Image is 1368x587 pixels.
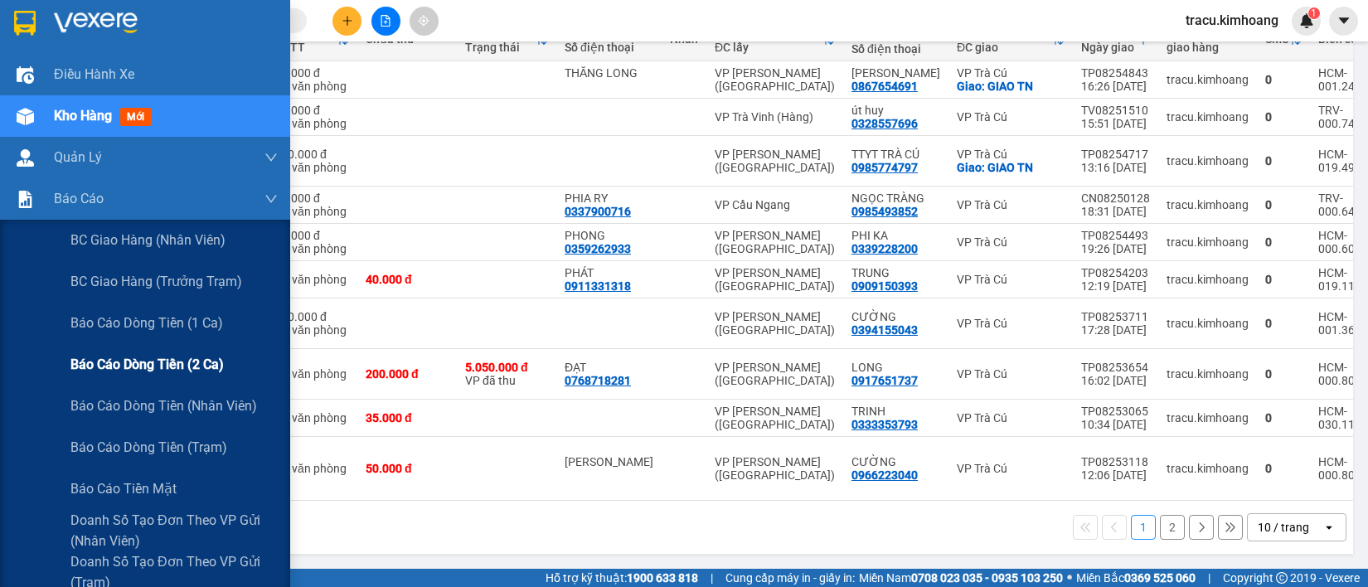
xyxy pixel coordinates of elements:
[957,161,1065,174] div: Giao: GIAO TN
[1081,66,1150,80] div: TP08254843
[715,266,835,293] div: VP [PERSON_NAME] ([GEOGRAPHIC_DATA])
[54,108,112,124] span: Kho hàng
[274,161,349,174] div: Tại văn phòng
[851,205,918,218] div: 0985493852
[1299,13,1314,28] img: icon-new-feature
[274,41,336,54] div: HTTT
[859,569,1063,587] span: Miền Nam
[1081,361,1150,374] div: TP08253654
[1081,310,1150,323] div: TP08253711
[851,104,940,117] div: út huy
[1081,41,1137,54] div: Ngày giao
[274,367,349,381] div: Tại văn phòng
[715,405,835,431] div: VP [PERSON_NAME] ([GEOGRAPHIC_DATA])
[715,361,835,387] div: VP [PERSON_NAME] ([GEOGRAPHIC_DATA])
[70,230,226,250] span: BC giao hàng (nhân viên)
[565,279,631,293] div: 0911331318
[1311,7,1317,19] span: 1
[17,149,34,167] img: warehouse-icon
[851,229,940,242] div: PHI KA
[957,273,1065,286] div: VP Trà Cú
[957,80,1065,93] div: Giao: GIAO TN
[1081,80,1150,93] div: 16:26 [DATE]
[274,104,349,117] div: 30.000 đ
[957,41,1051,54] div: ĐC giao
[565,192,653,205] div: PHIA RY
[715,198,835,211] div: VP Cầu Ngang
[1308,7,1320,19] sup: 1
[274,273,349,286] div: Tại văn phòng
[371,7,400,36] button: file-add
[715,41,822,54] div: ĐC lấy
[1081,468,1150,482] div: 12:06 [DATE]
[1265,198,1302,211] div: 0
[366,367,449,381] div: 200.000 đ
[1172,10,1292,31] span: tracu.kimhoang
[274,411,349,424] div: Tại văn phòng
[274,117,349,130] div: Tại văn phòng
[1067,575,1072,581] span: ⚪️
[1167,73,1249,86] div: tracu.kimhoang
[366,411,449,424] div: 35.000 đ
[274,310,349,323] div: 250.000 đ
[70,271,242,292] span: BC giao hàng (trưởng trạm)
[1167,273,1249,286] div: tracu.kimhoang
[957,198,1065,211] div: VP Trà Cú
[851,405,940,418] div: TRINH
[14,11,36,36] img: logo-vxr
[1322,521,1336,534] svg: open
[715,66,835,93] div: VP [PERSON_NAME] ([GEOGRAPHIC_DATA])
[851,42,940,56] div: Số điện thoại
[1131,515,1156,540] button: 1
[17,66,34,84] img: warehouse-icon
[274,462,349,475] div: Tại văn phòng
[1081,117,1150,130] div: 15:51 [DATE]
[1081,323,1150,337] div: 17:28 [DATE]
[410,7,439,36] button: aim
[851,361,940,374] div: LONG
[1265,154,1302,167] div: 0
[1081,374,1150,387] div: 16:02 [DATE]
[546,569,698,587] span: Hỗ trợ kỹ thuật:
[851,266,940,279] div: TRUNG
[565,266,653,279] div: PHÁT
[565,229,653,242] div: PHONG
[264,192,278,206] span: down
[851,80,918,93] div: 0867654691
[380,15,391,27] span: file-add
[1081,279,1150,293] div: 12:19 [DATE]
[54,64,134,85] span: Điều hành xe
[565,361,653,374] div: ĐẠT
[465,361,548,374] div: 5.050.000 đ
[1265,411,1302,424] div: 0
[465,41,535,54] div: Trạng thái
[851,418,918,431] div: 0333353793
[711,569,713,587] span: |
[274,323,349,337] div: Tại văn phòng
[1329,7,1358,36] button: caret-down
[70,354,224,375] span: Báo cáo dòng tiền (2 ca)
[911,571,1063,585] strong: 0708 023 035 - 0935 103 250
[565,242,631,255] div: 0359262933
[418,15,429,27] span: aim
[565,41,653,54] div: Số điện thoại
[1265,367,1302,381] div: 0
[120,108,151,126] span: mới
[274,192,349,205] div: 30.000 đ
[851,310,940,323] div: CƯỜNG
[1276,572,1288,584] span: copyright
[957,148,1065,161] div: VP Trà Cú
[70,313,223,333] span: Báo cáo dòng tiền (1 ca)
[1265,273,1302,286] div: 0
[1167,462,1249,475] div: tracu.kimhoang
[1124,571,1196,585] strong: 0369 525 060
[715,229,835,255] div: VP [PERSON_NAME] ([GEOGRAPHIC_DATA])
[957,317,1065,330] div: VP Trà Cú
[54,147,102,167] span: Quản Lý
[851,455,940,468] div: CƯỜNG
[565,66,653,80] div: THĂNG LONG
[565,455,653,468] div: GIA HUY
[1167,154,1249,167] div: tracu.kimhoang
[1081,104,1150,117] div: TV08251510
[1081,455,1150,468] div: TP08253118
